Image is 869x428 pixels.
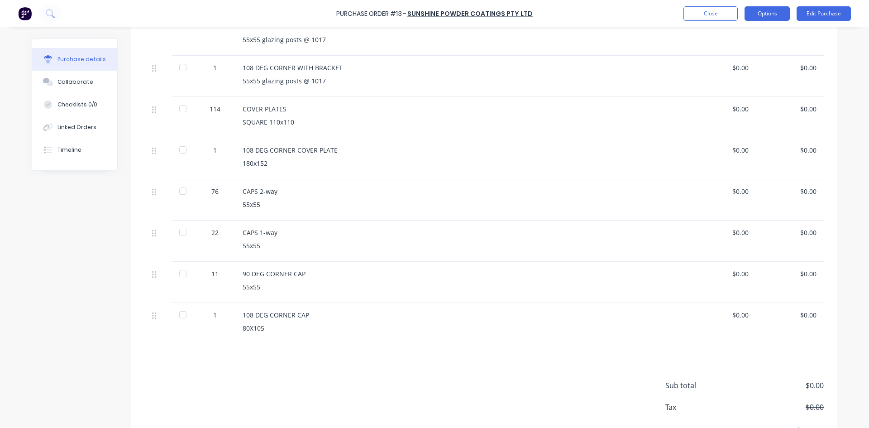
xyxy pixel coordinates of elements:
[336,9,406,19] div: Purchase Order #13 -
[57,123,96,131] div: Linked Orders
[243,159,681,168] div: 180x152
[243,323,681,333] div: 80X105
[695,187,749,196] div: $0.00
[202,145,228,155] div: 1
[32,116,117,139] button: Linked Orders
[695,104,749,114] div: $0.00
[763,269,816,279] div: $0.00
[763,145,816,155] div: $0.00
[243,187,681,196] div: CAPS 2-way
[695,63,749,72] div: $0.00
[763,228,816,237] div: $0.00
[665,402,733,413] span: Tax
[243,104,681,114] div: COVER PLATES
[202,104,228,114] div: 114
[57,55,106,63] div: Purchase details
[32,48,117,71] button: Purchase details
[665,380,733,391] span: Sub total
[57,146,81,154] div: Timeline
[32,71,117,93] button: Collaborate
[797,6,851,21] button: Edit Purchase
[695,145,749,155] div: $0.00
[243,269,681,279] div: 90 DEG CORNER CAP
[57,101,97,109] div: Checklists 0/0
[745,6,790,21] button: Options
[695,310,749,320] div: $0.00
[202,269,228,279] div: 11
[32,139,117,161] button: Timeline
[202,63,228,72] div: 1
[733,380,824,391] span: $0.00
[202,228,228,237] div: 22
[18,7,32,20] img: Factory
[243,282,681,292] div: 55x55
[407,9,533,18] a: Sunshine Powder Coatings Pty Ltd
[243,241,681,250] div: 55x55
[57,78,93,86] div: Collaborate
[243,200,681,209] div: 55x55
[243,228,681,237] div: CAPS 1-way
[243,117,681,127] div: SQUARE 110x110
[243,76,681,86] div: 55x55 glazing posts @ 1017
[733,402,824,413] span: $0.00
[202,310,228,320] div: 1
[695,269,749,279] div: $0.00
[243,35,681,44] div: 55x55 glazing posts @ 1017
[32,93,117,116] button: Checklists 0/0
[763,63,816,72] div: $0.00
[243,310,681,320] div: 108 DEG CORNER CAP
[202,187,228,196] div: 76
[243,145,681,155] div: 108 DEG CORNER COVER PLATE
[243,63,681,72] div: 108 DEG CORNER WITH BRACKET
[695,228,749,237] div: $0.00
[763,104,816,114] div: $0.00
[763,310,816,320] div: $0.00
[683,6,738,21] button: Close
[763,187,816,196] div: $0.00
